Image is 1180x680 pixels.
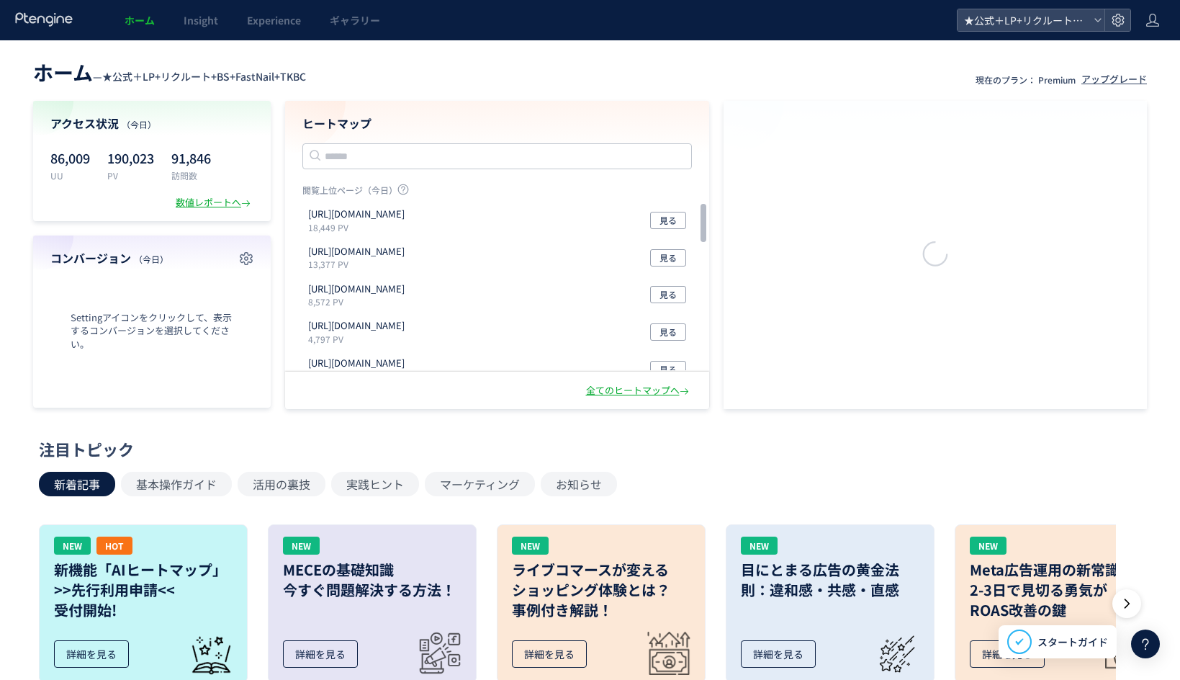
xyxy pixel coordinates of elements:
[659,286,677,303] span: 見る
[50,115,253,132] h4: アクセス状況
[970,560,1148,620] h3: Meta広告運用の新常識： 2-3日で見切る勇気が ROAS改善の鍵
[650,286,686,303] button: 見る
[308,282,405,296] p: https://fastnail.app/search/result
[650,361,686,378] button: 見る
[283,640,358,668] div: 詳細を見る
[741,640,816,668] div: 詳細を見る
[102,69,306,84] span: ★公式＋LP+リクルート+BS+FastNail+TKBC
[50,169,90,182] p: UU
[976,73,1076,86] p: 現在のプラン： Premium
[171,146,211,169] p: 91,846
[302,184,692,202] p: 閲覧上位ページ（今日）
[308,258,410,270] p: 13,377 PV
[39,472,115,496] button: 新着記事
[283,537,320,555] div: NEW
[659,212,677,229] span: 見る
[512,537,549,555] div: NEW
[50,250,253,267] h4: コンバージョン
[650,212,686,229] button: 見る
[1037,635,1108,650] span: スタートガイド
[970,537,1006,555] div: NEW
[960,9,1088,31] span: ★公式＋LP+リクルート+BS+FastNail+TKBC
[1081,73,1147,86] div: アップグレード
[171,169,211,182] p: 訪問数
[107,169,154,182] p: PV
[134,253,168,265] span: （今日）
[330,13,380,27] span: ギャラリー
[308,333,410,345] p: 4,797 PV
[970,640,1045,668] div: 詳細を見る
[121,472,232,496] button: 基本操作ガイド
[659,361,677,378] span: 見る
[122,118,156,130] span: （今日）
[512,560,690,620] h3: ライブコマースが変える ショッピング体験とは？ 事例付き解説！
[659,323,677,341] span: 見る
[302,115,692,132] h4: ヒートマップ
[586,384,692,398] div: 全てのヒートマップへ
[650,323,686,341] button: 見る
[50,146,90,169] p: 86,009
[308,221,410,233] p: 18,449 PV
[107,146,154,169] p: 190,023
[54,560,233,620] h3: 新機能「AIヒートマップ」 >>先行利用申請<< 受付開始!
[283,560,461,600] h3: MECEの基礎知識 今すぐ問題解決する方法！
[54,537,91,555] div: NEW
[238,472,325,496] button: 活用の裏技
[125,13,155,27] span: ホーム
[650,249,686,267] button: 見る
[39,438,1134,460] div: 注目トピック
[308,370,410,382] p: 4,647 PV
[96,537,132,555] div: HOT
[176,196,253,210] div: 数値レポートへ
[33,58,93,86] span: ホーム
[541,472,617,496] button: お知らせ
[741,537,778,555] div: NEW
[741,560,919,600] h3: 目にとまる広告の黄金法則：違和感・共感・直感
[308,207,405,221] p: https://fastnail.app
[308,319,405,333] p: https://tcb-beauty.net/menu/kumatori_injection_02
[331,472,419,496] button: 実践ヒント
[184,13,218,27] span: Insight
[247,13,301,27] span: Experience
[54,640,129,668] div: 詳細を見る
[308,245,405,259] p: https://tcb-beauty.net/menu/bnls-diet
[50,311,253,352] span: Settingアイコンをクリックして、表示するコンバージョンを選択してください。
[659,249,677,267] span: 見る
[425,472,535,496] button: マーケティング
[512,640,587,668] div: 詳細を見る
[308,357,405,370] p: https://t-c-b-biyougeka.com
[308,295,410,308] p: 8,572 PV
[33,58,306,86] div: —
